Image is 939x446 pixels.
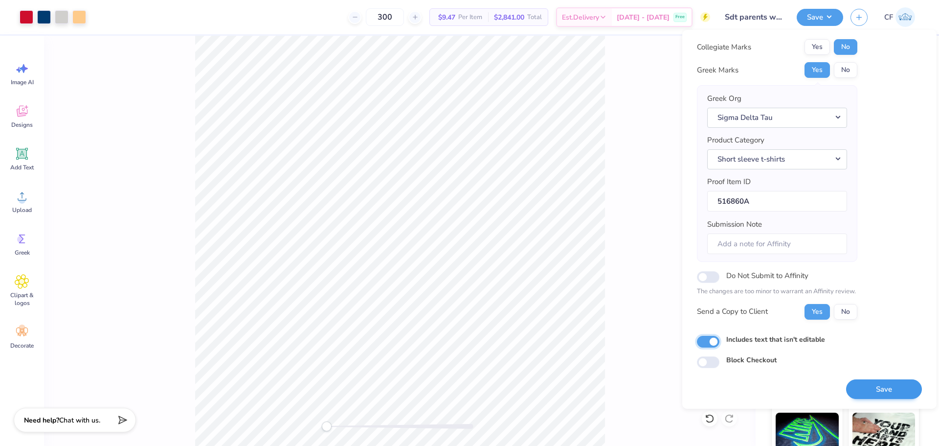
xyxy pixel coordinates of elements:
span: Add Text [10,164,34,171]
label: Block Checkout [726,355,777,365]
button: Yes [805,62,830,78]
button: Short sleeve t-shirts [707,149,847,169]
span: CF [884,12,893,23]
div: Accessibility label [322,422,332,431]
a: CF [880,7,919,27]
label: Product Category [707,135,764,146]
input: Untitled Design [717,7,789,27]
span: Image AI [11,78,34,86]
span: Total [527,12,542,23]
span: Decorate [10,342,34,350]
span: Chat with us. [59,416,100,425]
button: Yes [805,304,830,320]
span: Per Item [458,12,482,23]
strong: Need help? [24,416,59,425]
span: [DATE] - [DATE] [617,12,670,23]
button: Yes [805,39,830,55]
span: Free [675,14,685,21]
button: No [834,39,857,55]
span: Greek [15,249,30,257]
label: Proof Item ID [707,176,751,188]
input: – – [366,8,404,26]
span: $9.47 [436,12,455,23]
span: Clipart & logos [6,291,38,307]
button: No [834,304,857,320]
img: Cholo Fernandez [895,7,915,27]
button: Save [846,379,922,399]
label: Includes text that isn't editable [726,334,825,345]
label: Submission Note [707,219,762,230]
label: Do Not Submit to Affinity [726,269,808,282]
span: $2,841.00 [494,12,524,23]
div: Send a Copy to Client [697,306,768,317]
button: No [834,62,857,78]
label: Greek Org [707,93,741,104]
input: Add a note for Affinity [707,234,847,255]
button: Sigma Delta Tau [707,108,847,128]
span: Est. Delivery [562,12,599,23]
button: Save [797,9,843,26]
span: Designs [11,121,33,129]
p: The changes are too minor to warrant an Affinity review. [697,287,857,297]
span: Upload [12,206,32,214]
div: Collegiate Marks [697,42,751,53]
div: Greek Marks [697,65,738,76]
